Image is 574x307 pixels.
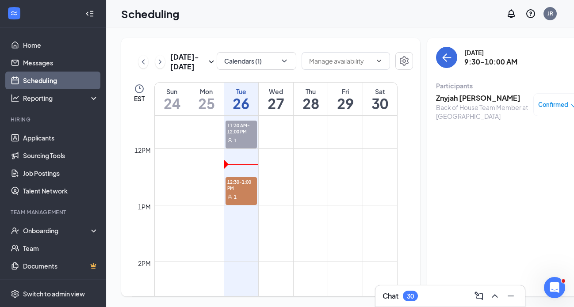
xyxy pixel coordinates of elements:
[136,258,153,268] div: 2pm
[10,9,19,18] svg: WorkstreamLogo
[23,72,99,89] a: Scheduling
[328,87,363,96] div: Fri
[309,56,372,66] input: Manage availability
[23,54,99,72] a: Messages
[441,52,452,63] svg: ArrowLeft
[134,94,145,103] span: EST
[139,57,148,67] svg: ChevronLeft
[155,83,189,115] a: August 24, 2025
[227,138,233,143] svg: User
[134,83,145,94] svg: Clock
[407,292,414,300] div: 30
[23,164,99,182] a: Job Postings
[436,47,457,68] button: back-button
[133,145,153,155] div: 12pm
[155,55,165,68] button: ChevronRight
[23,129,99,147] a: Applicants
[224,87,259,96] div: Tue
[490,291,500,301] svg: ChevronUp
[436,103,529,121] div: Back of House Team Member at [GEOGRAPHIC_DATA]
[488,289,502,303] button: ChevronUp
[294,87,328,96] div: Thu
[259,87,293,96] div: Wed
[217,52,296,70] button: Calendars (1)ChevronDown
[156,57,165,67] svg: ChevronRight
[472,289,486,303] button: ComposeMessage
[11,226,19,235] svg: UserCheck
[23,239,99,257] a: Team
[399,56,409,66] svg: Settings
[189,87,224,96] div: Mon
[189,83,224,115] a: August 25, 2025
[23,226,91,235] div: Onboarding
[328,96,363,111] h1: 29
[227,194,233,200] svg: User
[23,275,99,292] a: SurveysCrown
[280,57,289,65] svg: ChevronDown
[506,8,517,19] svg: Notifications
[474,291,484,301] svg: ComposeMessage
[363,83,397,115] a: August 30, 2025
[11,116,97,123] div: Hiring
[259,96,293,111] h1: 27
[136,202,153,212] div: 1pm
[547,10,553,17] div: JR
[363,96,397,111] h1: 30
[11,208,97,216] div: Team Management
[294,96,328,111] h1: 28
[395,52,413,72] a: Settings
[189,96,224,111] h1: 25
[224,83,259,115] a: August 26, 2025
[23,289,85,298] div: Switch to admin view
[464,57,517,67] h3: 9:30-10:00 AM
[538,100,568,109] span: Confirmed
[23,94,99,102] div: Reporting
[23,147,99,164] a: Sourcing Tools
[11,289,19,298] svg: Settings
[395,52,413,70] button: Settings
[375,57,383,64] svg: ChevronDown
[226,177,257,192] span: 12:30-1:00 PM
[23,182,99,200] a: Talent Network
[234,194,237,200] span: 1
[436,93,529,103] h3: Znyjah [PERSON_NAME]
[383,291,398,301] h3: Chat
[234,137,237,144] span: 1
[226,121,257,136] span: 11:30 AM-12:00 PM
[504,289,518,303] button: Minimize
[23,36,99,54] a: Home
[155,96,189,111] h1: 24
[155,87,189,96] div: Sun
[464,48,517,57] div: [DATE]
[363,87,397,96] div: Sat
[23,257,99,275] a: DocumentsCrown
[85,9,94,18] svg: Collapse
[206,57,217,67] svg: SmallChevronDown
[328,83,363,115] a: August 29, 2025
[294,83,328,115] a: August 28, 2025
[170,52,206,72] h3: [DATE] - [DATE]
[259,83,293,115] a: August 27, 2025
[505,291,516,301] svg: Minimize
[525,8,536,19] svg: QuestionInfo
[11,94,19,102] svg: Analysis
[224,96,259,111] h1: 26
[121,6,180,21] h1: Scheduling
[544,277,565,298] iframe: Intercom live chat
[138,55,148,68] button: ChevronLeft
